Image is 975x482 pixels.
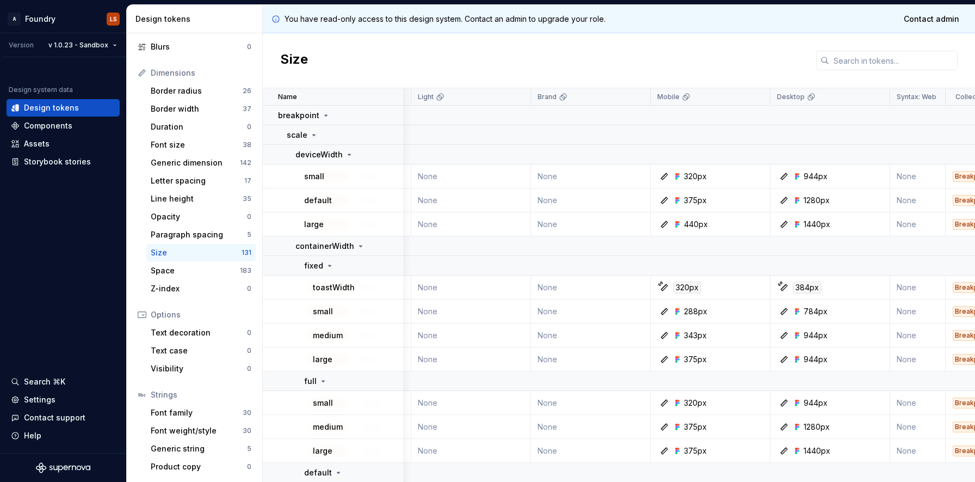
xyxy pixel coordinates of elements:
div: 1280px [804,195,830,206]
p: Syntax: Web [897,93,936,101]
p: large [313,446,332,456]
div: A [8,13,21,26]
td: None [531,347,651,371]
p: containerWidth [295,241,354,252]
h2: Size [280,51,308,70]
div: 375px [684,446,707,456]
div: Design tokens [135,14,258,25]
div: Storybook stories [24,156,91,167]
div: Dimensions [151,68,251,78]
div: Generic dimension [151,157,240,168]
a: Space183 [146,262,256,279]
td: None [411,300,531,324]
div: 0 [247,328,251,337]
a: Border radius26 [146,82,256,100]
div: Foundry [25,14,55,25]
a: Text decoration0 [146,324,256,341]
div: 30 [243,408,251,417]
div: Border radius [151,86,243,96]
svg: Supernova Logo [36,462,90,473]
button: v 1.0.23 - Sandbox [44,38,122,53]
p: full [304,376,317,387]
td: None [531,439,651,463]
div: Blurs [151,41,247,52]
div: 343px [684,330,707,341]
p: large [304,219,324,230]
div: 142 [240,158,251,167]
a: Border width37 [146,100,256,118]
td: None [531,300,651,324]
td: None [411,391,531,415]
div: Components [24,120,72,131]
td: None [411,188,531,212]
td: None [411,212,531,236]
div: 30 [243,426,251,435]
p: default [304,195,332,206]
button: Help [7,427,120,444]
div: Line height [151,193,243,204]
td: None [531,391,651,415]
p: medium [313,422,343,432]
div: 1440px [804,219,830,230]
div: Design system data [9,86,73,94]
a: Design tokens [7,99,120,117]
div: 1280px [804,422,830,432]
div: Font family [151,407,243,418]
a: Product copy0 [146,458,256,475]
td: None [531,324,651,347]
div: Settings [24,394,55,405]
td: None [890,439,946,463]
p: You have read-only access to this design system. Contact an admin to upgrade your role. [285,14,606,25]
div: 38 [243,141,251,149]
div: 0 [247,284,251,293]
button: Search ⌘K [7,373,120,391]
div: 375px [684,195,707,206]
div: 440px [684,219,708,230]
div: Contact support [24,412,85,423]
p: Mobile [657,93,680,101]
a: Letter spacing17 [146,172,256,190]
div: 944px [804,398,828,408]
p: fixed [304,260,323,271]
p: scale [287,130,307,141]
td: None [531,164,651,188]
div: Text decoration [151,327,247,338]
a: Visibility0 [146,360,256,377]
div: 26 [243,87,251,95]
td: None [531,276,651,300]
a: Paragraph spacing5 [146,226,256,243]
div: 375px [684,422,707,432]
div: 17 [244,176,251,185]
a: Line height35 [146,190,256,208]
div: Size [151,247,242,258]
div: Paragraph spacing [151,229,247,240]
td: None [411,347,531,371]
p: small [313,306,333,317]
td: None [411,439,531,463]
div: Font weight/style [151,425,243,436]
div: 0 [247,212,251,221]
div: Help [24,430,41,441]
td: None [531,415,651,439]
td: None [890,276,946,300]
div: Font size [151,139,243,150]
div: Design tokens [24,102,79,113]
p: breakpoint [278,110,319,121]
td: None [531,212,651,236]
a: Z-index0 [146,280,256,297]
td: None [890,347,946,371]
p: medium [313,330,343,341]
p: default [304,467,332,478]
a: Storybook stories [7,153,120,170]
div: 375px [684,354,707,365]
div: LS [110,15,117,23]
td: None [411,164,531,188]
div: Text case [151,345,247,356]
div: Opacity [151,211,247,222]
a: Contact admin [897,9,966,29]
div: Assets [24,138,50,149]
div: Z-index [151,283,247,294]
div: 944px [804,354,828,365]
div: 320px [673,282,701,294]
